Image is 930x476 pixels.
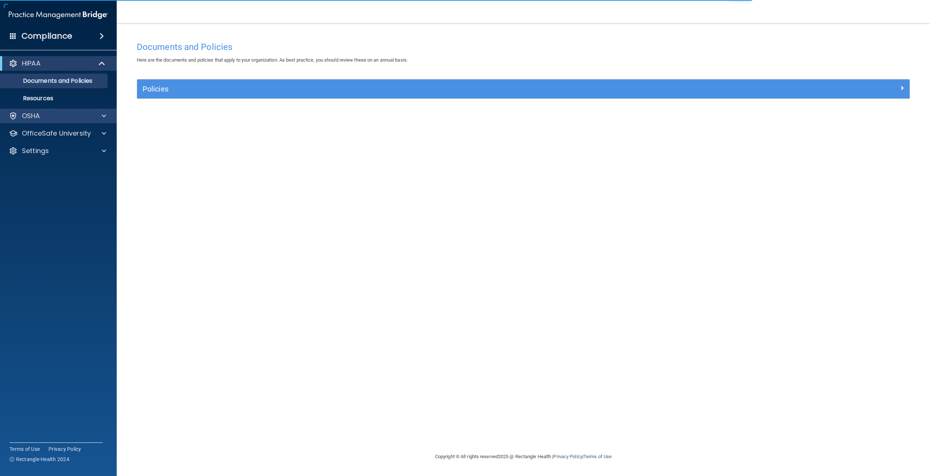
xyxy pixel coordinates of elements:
p: HIPAA [22,59,40,68]
a: Settings [9,147,106,155]
img: PMB logo [9,8,108,22]
h5: Policies [143,85,711,93]
a: Privacy Policy [49,445,81,453]
a: Terms of Use [584,454,612,459]
p: OfficeSafe University [22,129,91,138]
a: Terms of Use [9,445,40,453]
p: Resources [5,95,104,102]
p: Settings [22,147,49,155]
div: Copyright © All rights reserved 2025 @ Rectangle Health | | [390,445,656,468]
iframe: Drift Widget Chat Controller [804,424,921,453]
h4: Compliance [22,31,72,41]
h4: Documents and Policies [137,42,910,52]
a: OfficeSafe University [9,129,106,138]
a: OSHA [9,112,106,120]
span: Ⓒ Rectangle Health 2024 [9,456,69,463]
p: Documents and Policies [5,77,104,85]
a: Privacy Policy [553,454,582,459]
p: OSHA [22,112,40,120]
a: HIPAA [9,59,106,68]
span: Here are the documents and policies that apply to your organization. As best practice, you should... [137,57,408,63]
a: Policies [143,83,904,95]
